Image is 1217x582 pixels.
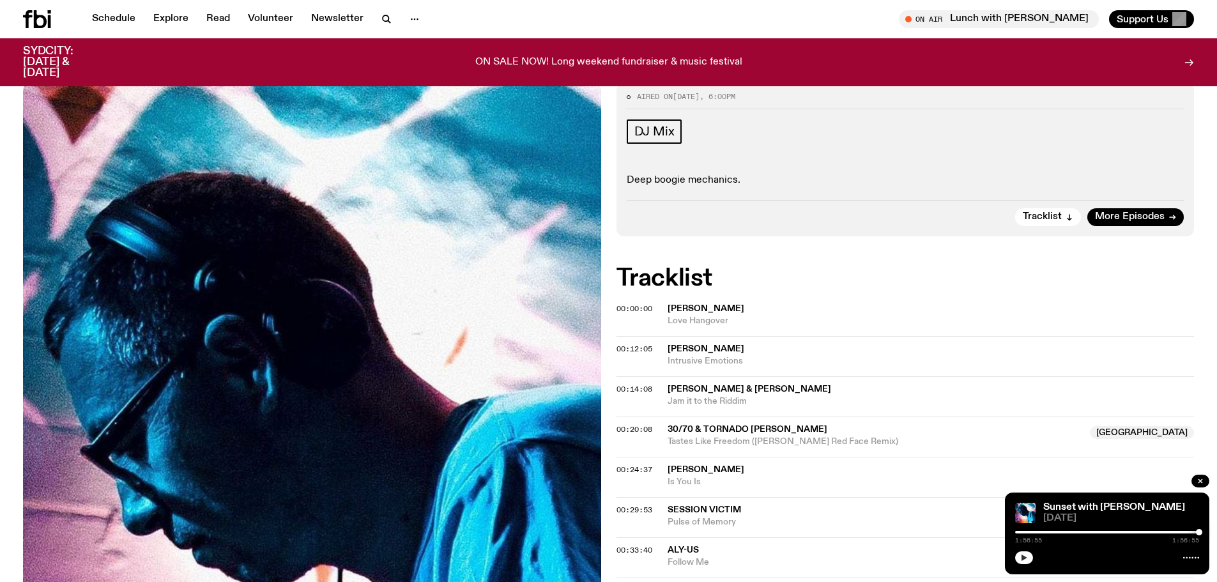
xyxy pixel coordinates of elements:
[668,355,1195,367] span: Intrusive Emotions
[668,465,744,474] span: [PERSON_NAME]
[673,91,700,102] span: [DATE]
[668,395,1195,408] span: Jam it to the Riddim
[627,174,1184,187] p: Deep boogie mechanics.
[1015,503,1036,523] img: Simon Caldwell stands side on, looking downwards. He has headphones on. Behind him is a brightly ...
[668,315,1195,327] span: Love Hangover
[668,476,1195,488] span: Is You Is
[668,385,831,394] span: [PERSON_NAME] & [PERSON_NAME]
[1109,10,1194,28] button: Support Us
[240,10,301,28] a: Volunteer
[627,119,682,144] a: DJ Mix
[1172,537,1199,544] span: 1:56:55
[1087,208,1184,226] a: More Episodes
[146,10,196,28] a: Explore
[616,303,652,314] span: 00:00:00
[616,426,652,433] button: 00:20:08
[475,57,742,68] p: ON SALE NOW! Long weekend fundraiser & music festival
[668,425,827,434] span: 30/70 & Tornado [PERSON_NAME]
[616,305,652,312] button: 00:00:00
[668,505,741,514] span: Session Victim
[616,344,652,354] span: 00:12:05
[23,46,105,79] h3: SYDCITY: [DATE] & [DATE]
[616,386,652,393] button: 00:14:08
[668,516,1195,528] span: Pulse of Memory
[1090,426,1194,439] span: [GEOGRAPHIC_DATA]
[616,346,652,353] button: 00:12:05
[616,466,652,473] button: 00:24:37
[1095,212,1165,222] span: More Episodes
[637,91,673,102] span: Aired on
[84,10,143,28] a: Schedule
[199,10,238,28] a: Read
[668,546,699,555] span: Aly-Us
[616,424,652,434] span: 00:20:08
[1015,208,1081,226] button: Tracklist
[1117,13,1168,25] span: Support Us
[1015,537,1042,544] span: 1:56:55
[616,505,652,515] span: 00:29:53
[616,464,652,475] span: 00:24:37
[668,556,1195,569] span: Follow Me
[616,267,1195,290] h2: Tracklist
[634,125,675,139] span: DJ Mix
[616,545,652,555] span: 00:33:40
[1043,514,1199,523] span: [DATE]
[616,507,652,514] button: 00:29:53
[1023,212,1062,222] span: Tracklist
[668,304,744,313] span: [PERSON_NAME]
[700,91,735,102] span: , 6:00pm
[616,384,652,394] span: 00:14:08
[1043,502,1185,512] a: Sunset with [PERSON_NAME]
[899,10,1099,28] button: On AirLunch with [PERSON_NAME]
[668,436,1083,448] span: Tastes Like Freedom ([PERSON_NAME] Red Face Remix)
[303,10,371,28] a: Newsletter
[668,344,744,353] span: [PERSON_NAME]
[616,547,652,554] button: 00:33:40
